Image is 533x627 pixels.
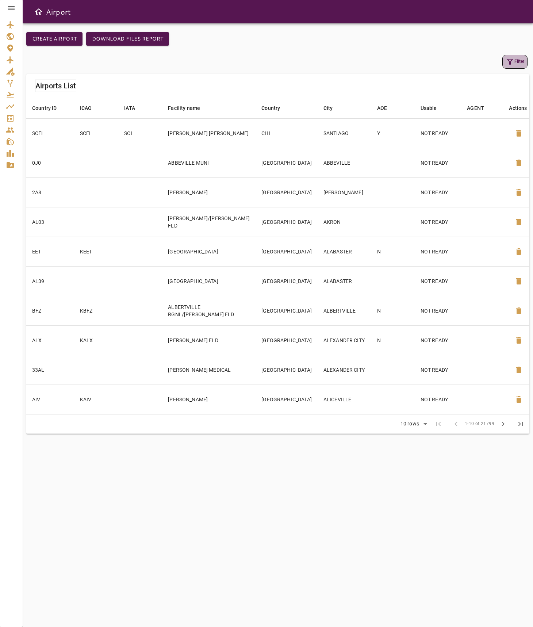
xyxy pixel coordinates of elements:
td: [GEOGRAPHIC_DATA] [162,266,256,296]
td: [GEOGRAPHIC_DATA] [256,296,318,325]
span: City [323,104,342,112]
span: chevron_right [499,420,507,428]
button: Delete Airport [510,361,528,379]
td: [GEOGRAPHIC_DATA] [256,385,318,414]
div: 10 rows [399,421,421,427]
td: 33AL [26,355,74,385]
div: Country [261,104,280,112]
td: SCL [118,118,162,148]
span: Country ID [32,104,66,112]
td: N [371,325,415,355]
div: AGENT [467,104,484,112]
span: delete [514,366,523,374]
td: [PERSON_NAME] FLD [162,325,256,355]
div: IATA [124,104,135,112]
td: ALABASTER [318,266,371,296]
td: [GEOGRAPHIC_DATA] [256,325,318,355]
td: KAIV [74,385,118,414]
td: KEET [74,237,118,266]
span: Last Page [512,415,529,433]
span: delete [514,336,523,345]
td: ALABASTER [318,237,371,266]
p: NOT READY [421,130,456,137]
td: ABBEVILLE MUNI [162,148,256,177]
div: Usable [421,104,437,112]
span: 1-10 of 21799 [465,420,494,428]
div: 10 rows [396,418,430,429]
td: [PERSON_NAME] [318,177,371,207]
td: [PERSON_NAME] [PERSON_NAME] [162,118,256,148]
td: [PERSON_NAME] [162,385,256,414]
td: [GEOGRAPHIC_DATA] [256,207,318,237]
span: First Page [430,415,447,433]
td: CHL [256,118,318,148]
div: City [323,104,333,112]
h6: Airport [46,6,71,18]
td: BFZ [26,296,74,325]
button: Delete Airport [510,184,528,201]
td: [PERSON_NAME]/[PERSON_NAME] FLD [162,207,256,237]
span: delete [514,395,523,404]
button: Delete Airport [510,125,528,142]
span: Next Page [494,415,512,433]
td: N [371,296,415,325]
td: [GEOGRAPHIC_DATA] [256,148,318,177]
td: Y [371,118,415,148]
div: AOE [377,104,387,112]
td: SCEL [26,118,74,148]
p: NOT READY [421,159,456,167]
button: Delete Airport [510,243,528,260]
button: Delete Airport [510,391,528,408]
button: Delete Airport [510,213,528,231]
td: SCEL [74,118,118,148]
span: last_page [516,420,525,428]
td: [GEOGRAPHIC_DATA] [256,355,318,385]
td: [GEOGRAPHIC_DATA] [162,237,256,266]
span: delete [514,247,523,256]
span: Previous Page [447,415,465,433]
td: ALBERTVILLE RGNL/[PERSON_NAME] FLD [162,296,256,325]
span: delete [514,218,523,226]
span: Country [261,104,289,112]
td: ALICEVILLE [318,385,371,414]
span: AGENT [467,104,494,112]
td: ALX [26,325,74,355]
span: delete [514,129,523,138]
span: Facility name [168,104,210,112]
td: EET [26,237,74,266]
td: AIV [26,385,74,414]
span: Usable [421,104,446,112]
h6: Airports List [35,80,76,92]
td: [PERSON_NAME] MEDICAL [162,355,256,385]
td: AL39 [26,266,74,296]
td: ALEXANDER CITY [318,355,371,385]
button: Create airport [26,32,83,46]
td: [GEOGRAPHIC_DATA] [256,237,318,266]
p: NOT READY [421,278,456,285]
button: Delete Airport [510,154,528,172]
button: Delete Airport [510,302,528,320]
td: 2A8 [26,177,74,207]
p: NOT READY [421,189,456,196]
span: AOE [377,104,396,112]
p: NOT READY [421,218,456,226]
span: delete [514,277,523,286]
td: KALX [74,325,118,355]
p: NOT READY [421,396,456,403]
div: ICAO [80,104,92,112]
td: ABBEVILLE [318,148,371,177]
span: delete [514,188,523,197]
button: Filter [502,55,528,69]
td: [GEOGRAPHIC_DATA] [256,177,318,207]
span: IATA [124,104,145,112]
p: NOT READY [421,337,456,344]
td: [PERSON_NAME] [162,177,256,207]
span: delete [514,306,523,315]
p: NOT READY [421,248,456,255]
td: KBFZ [74,296,118,325]
button: Delete Airport [510,332,528,349]
span: ICAO [80,104,101,112]
div: Country ID [32,104,57,112]
td: N [371,237,415,266]
td: [GEOGRAPHIC_DATA] [256,266,318,296]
